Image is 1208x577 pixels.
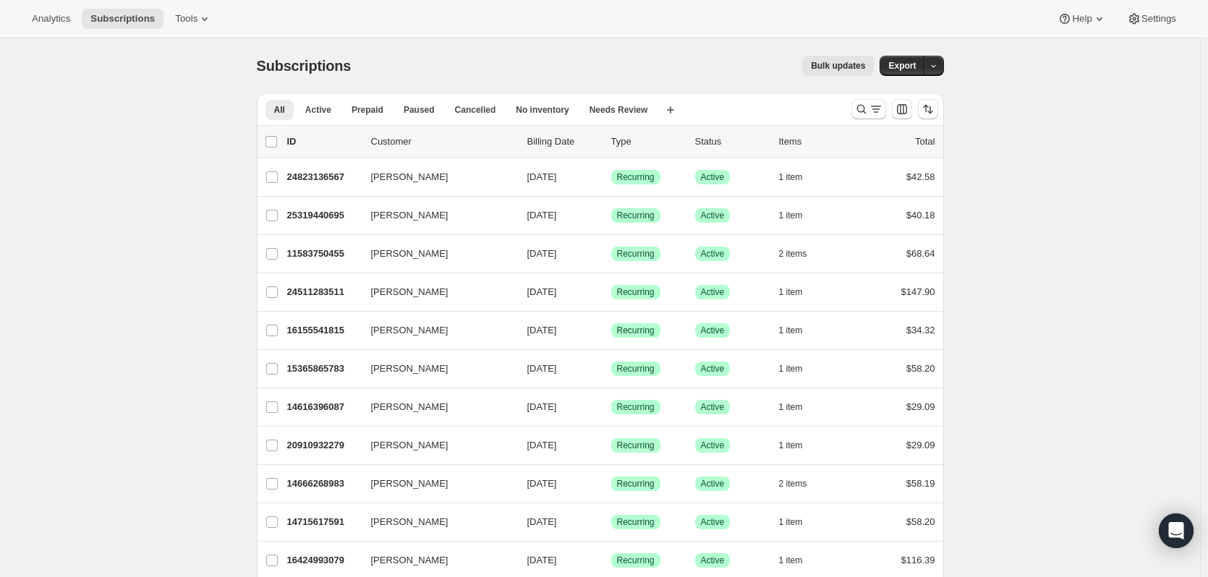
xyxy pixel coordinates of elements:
div: 24823136567[PERSON_NAME][DATE]SuccessRecurringSuccessActive1 item$42.58 [287,167,935,187]
span: 1 item [779,210,803,221]
span: $40.18 [906,210,935,221]
span: No inventory [516,104,569,116]
button: Sort the results [918,99,938,119]
span: 1 item [779,325,803,336]
span: Paused [404,104,435,116]
p: Billing Date [527,134,600,149]
div: 14666268983[PERSON_NAME][DATE]SuccessRecurringSuccessActive2 items$58.19 [287,474,935,494]
span: Prepaid [352,104,383,116]
span: Active [701,210,725,221]
div: 11583750455[PERSON_NAME][DATE]SuccessRecurringSuccessActive2 items$68.64 [287,244,935,264]
div: Open Intercom Messenger [1159,513,1194,548]
span: $58.19 [906,478,935,489]
span: 1 item [779,440,803,451]
span: [DATE] [527,286,557,297]
button: 1 item [779,282,819,302]
div: Type [611,134,684,149]
span: [DATE] [527,401,557,412]
div: IDCustomerBilling DateTypeStatusItemsTotal [287,134,935,149]
span: [PERSON_NAME] [371,362,448,376]
span: Export [888,60,916,72]
span: Active [701,325,725,336]
span: Recurring [617,401,655,413]
div: 16155541815[PERSON_NAME][DATE]SuccessRecurringSuccessActive1 item$34.32 [287,320,935,341]
div: 16424993079[PERSON_NAME][DATE]SuccessRecurringSuccessActive1 item$116.39 [287,550,935,570]
span: All [274,104,285,116]
span: [DATE] [527,248,557,259]
span: Active [305,104,331,116]
div: 20910932279[PERSON_NAME][DATE]SuccessRecurringSuccessActive1 item$29.09 [287,435,935,456]
div: 25319440695[PERSON_NAME][DATE]SuccessRecurringSuccessActive1 item$40.18 [287,205,935,226]
span: Needs Review [590,104,648,116]
span: Recurring [617,516,655,528]
span: Recurring [617,248,655,260]
p: 20910932279 [287,438,360,453]
span: $29.09 [906,401,935,412]
span: Help [1072,13,1092,25]
button: Subscriptions [82,9,163,29]
span: Subscriptions [90,13,155,25]
p: 25319440695 [287,208,360,223]
span: Tools [175,13,197,25]
span: Active [701,516,725,528]
span: $42.58 [906,171,935,182]
button: Create new view [659,100,682,120]
span: Recurring [617,555,655,566]
p: 24823136567 [287,170,360,184]
p: Customer [371,134,516,149]
button: Customize table column order and visibility [892,99,912,119]
button: [PERSON_NAME] [362,434,507,457]
button: 1 item [779,167,819,187]
span: [PERSON_NAME] [371,208,448,223]
span: [DATE] [527,516,557,527]
p: 14616396087 [287,400,360,414]
span: Recurring [617,478,655,490]
p: 16424993079 [287,553,360,568]
p: 24511283511 [287,285,360,299]
span: [DATE] [527,555,557,565]
button: Bulk updates [802,56,874,76]
span: 1 item [779,286,803,298]
span: Bulk updates [811,60,865,72]
span: [DATE] [527,440,557,450]
span: $29.09 [906,440,935,450]
span: $147.90 [901,286,935,297]
button: [PERSON_NAME] [362,204,507,227]
span: 2 items [779,248,807,260]
span: [DATE] [527,325,557,335]
span: 1 item [779,555,803,566]
button: Search and filter results [851,99,886,119]
span: Active [701,171,725,183]
p: Total [915,134,935,149]
div: 14715617591[PERSON_NAME][DATE]SuccessRecurringSuccessActive1 item$58.20 [287,512,935,532]
button: Settings [1118,9,1185,29]
span: Recurring [617,325,655,336]
span: [DATE] [527,171,557,182]
div: 24511283511[PERSON_NAME][DATE]SuccessRecurringSuccessActive1 item$147.90 [287,282,935,302]
span: 1 item [779,363,803,375]
button: 1 item [779,512,819,532]
button: 1 item [779,320,819,341]
span: 1 item [779,401,803,413]
span: $58.20 [906,363,935,374]
button: [PERSON_NAME] [362,166,507,189]
p: 15365865783 [287,362,360,376]
button: [PERSON_NAME] [362,472,507,495]
span: $34.32 [906,325,935,335]
button: Export [880,56,924,76]
p: ID [287,134,360,149]
span: Active [701,363,725,375]
p: Status [695,134,767,149]
span: Settings [1141,13,1176,25]
button: 1 item [779,359,819,379]
button: Analytics [23,9,79,29]
span: $116.39 [901,555,935,565]
span: Recurring [617,363,655,375]
button: [PERSON_NAME] [362,242,507,265]
button: [PERSON_NAME] [362,281,507,304]
span: Analytics [32,13,70,25]
span: Active [701,401,725,413]
span: [PERSON_NAME] [371,515,448,529]
span: [PERSON_NAME] [371,170,448,184]
button: 1 item [779,397,819,417]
